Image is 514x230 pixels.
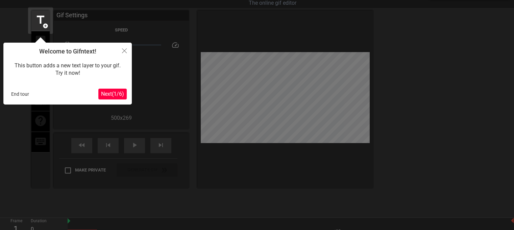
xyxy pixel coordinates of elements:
button: Close [117,43,132,58]
button: End tour [8,89,32,99]
span: Next ( 1 / 6 ) [101,91,124,97]
h4: Welcome to Gifntext! [8,48,127,55]
div: This button adds a new text layer to your gif. Try it now! [8,55,127,84]
button: Next [98,89,127,99]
